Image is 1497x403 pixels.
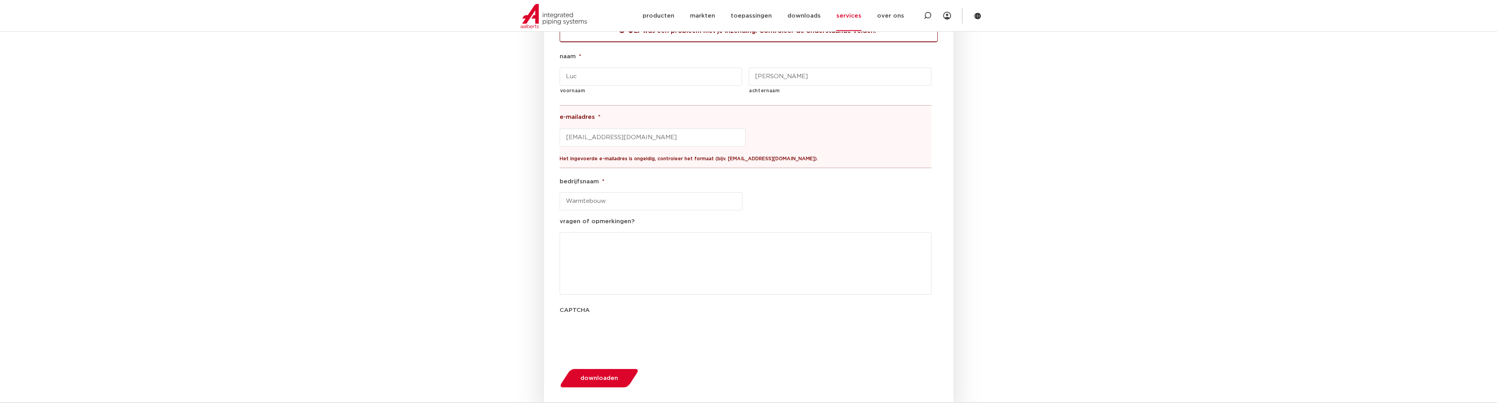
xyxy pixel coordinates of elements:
label: voornaam [560,86,742,95]
a: over ons [877,1,904,31]
a: producten [643,1,674,31]
label: vragen of opmerkingen? [560,218,634,226]
nav: Menu [643,1,904,31]
label: naam [560,53,581,61]
label: CAPTCHA [560,306,590,314]
span: downloaden [580,375,618,381]
a: services [836,1,861,31]
a: toepassingen [731,1,772,31]
label: achternaam [749,86,931,95]
label: e-mailadres [560,113,600,121]
label: bedrijfsnaam [560,178,604,186]
div: Het ingevoerde e-mailadres is ongeldig, controleer het formaat (bijv. [EMAIL_ADDRESS][DOMAIN_NAME]). [560,147,931,165]
button: downloaden [557,368,641,388]
iframe: reCAPTCHA [560,321,679,352]
a: markten [690,1,715,31]
a: downloads [787,1,821,31]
